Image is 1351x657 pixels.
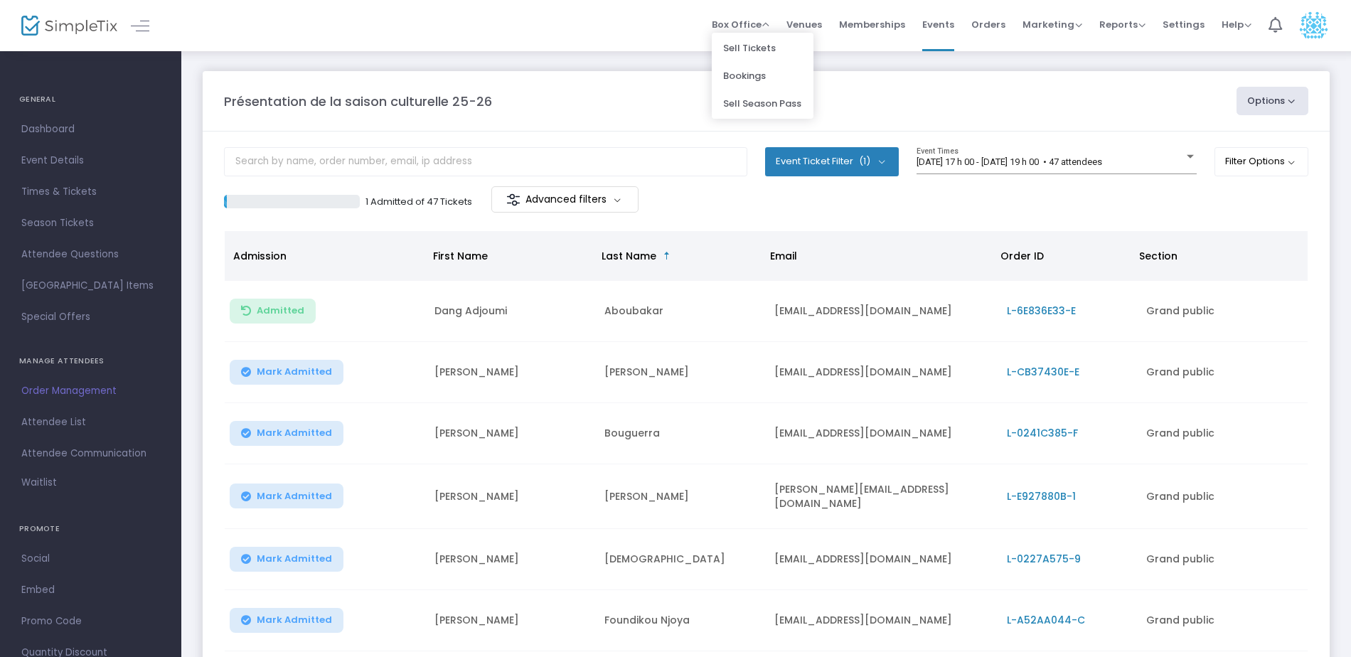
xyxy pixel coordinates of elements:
td: [EMAIL_ADDRESS][DOMAIN_NAME] [766,342,998,403]
td: [PERSON_NAME] [426,529,596,590]
span: Waitlist [21,476,57,490]
span: [DATE] 17 h 00 - [DATE] 19 h 00 • 47 attendees [917,156,1102,167]
span: Venues [786,6,822,43]
td: [PERSON_NAME] [426,403,596,464]
span: Box Office [712,18,769,31]
span: L-0241C385-F [1007,426,1078,440]
p: 1 Admitted of 47 Tickets [365,195,472,209]
span: Times & Tickets [21,183,160,201]
td: [EMAIL_ADDRESS][DOMAIN_NAME] [766,281,998,342]
span: L-A52AA044-C [1007,613,1085,627]
span: L-CB37430E-E [1007,365,1079,379]
td: [PERSON_NAME] [596,342,766,403]
span: First Name [433,249,488,263]
span: Mark Admitted [257,491,332,502]
td: [EMAIL_ADDRESS][DOMAIN_NAME] [766,590,998,651]
span: Marketing [1022,18,1082,31]
span: Dashboard [21,120,160,139]
td: Grand public [1138,281,1308,342]
span: Mark Admitted [257,366,332,378]
m-panel-title: Présentation de la saison culturelle 25-26 [224,92,492,111]
img: filter [506,193,520,207]
h4: PROMOTE [19,515,162,543]
td: [PERSON_NAME] [426,342,596,403]
button: Filter Options [1214,147,1309,176]
li: Bookings [712,62,813,90]
span: Admission [233,249,287,263]
td: [PERSON_NAME] [596,464,766,529]
span: Section [1139,249,1178,263]
td: [DEMOGRAPHIC_DATA] [596,529,766,590]
span: Promo Code [21,612,160,631]
span: Help [1222,18,1251,31]
button: Mark Admitted [230,360,343,385]
span: Order ID [1000,249,1044,263]
span: Events [922,6,954,43]
td: Grand public [1138,403,1308,464]
td: [EMAIL_ADDRESS][DOMAIN_NAME] [766,403,998,464]
span: Mark Admitted [257,553,332,565]
span: L-6E836E33-E [1007,304,1076,318]
span: Memberships [839,6,905,43]
span: Reports [1099,18,1146,31]
button: Event Ticket Filter(1) [765,147,899,176]
button: Mark Admitted [230,608,343,633]
td: [PERSON_NAME] [426,464,596,529]
span: Embed [21,581,160,599]
td: Bouguerra [596,403,766,464]
span: Season Tickets [21,214,160,233]
span: Attendee Communication [21,444,160,463]
span: (1) [859,156,870,167]
td: Grand public [1138,529,1308,590]
h4: GENERAL [19,85,162,114]
button: Options [1237,87,1309,115]
h4: MANAGE ATTENDEES [19,347,162,375]
td: Grand public [1138,464,1308,529]
span: Email [770,249,797,263]
span: Attendee Questions [21,245,160,264]
span: Admitted [257,305,304,316]
span: Last Name [602,249,656,263]
span: [GEOGRAPHIC_DATA] Items [21,277,160,295]
span: Special Offers [21,308,160,326]
span: L-0227A575-9 [1007,552,1081,566]
span: L-E927880B-1 [1007,489,1076,503]
span: Mark Admitted [257,427,332,439]
td: Grand public [1138,590,1308,651]
li: Sell Season Pass [712,90,813,117]
td: [PERSON_NAME] [426,590,596,651]
td: Foundikou Njoya [596,590,766,651]
m-button: Advanced filters [491,186,639,213]
button: Admitted [230,299,316,324]
button: Mark Admitted [230,421,343,446]
input: Search by name, order number, email, ip address [224,147,747,176]
button: Mark Admitted [230,484,343,508]
td: Dang Adjoumi [426,281,596,342]
td: Aboubakar [596,281,766,342]
span: Settings [1163,6,1205,43]
span: Attendee List [21,413,160,432]
td: [PERSON_NAME][EMAIL_ADDRESS][DOMAIN_NAME] [766,464,998,529]
span: Sortable [661,250,673,262]
td: Grand public [1138,342,1308,403]
span: Order Management [21,382,160,400]
span: Orders [971,6,1005,43]
span: Event Details [21,151,160,170]
td: [EMAIL_ADDRESS][DOMAIN_NAME] [766,529,998,590]
li: Sell Tickets [712,34,813,62]
button: Mark Admitted [230,547,343,572]
span: Social [21,550,160,568]
span: Mark Admitted [257,614,332,626]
